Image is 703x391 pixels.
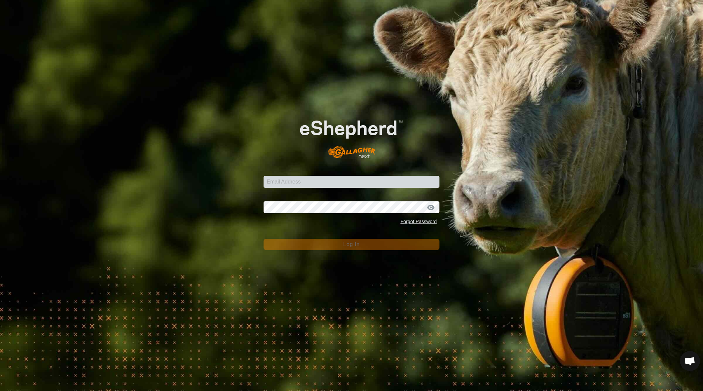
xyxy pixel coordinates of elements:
[264,239,439,250] button: Log In
[264,176,439,188] input: Email Address
[343,241,359,247] span: Log In
[400,219,437,224] a: Forgot Password
[281,106,422,166] img: E-shepherd Logo
[680,351,700,371] div: Open chat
